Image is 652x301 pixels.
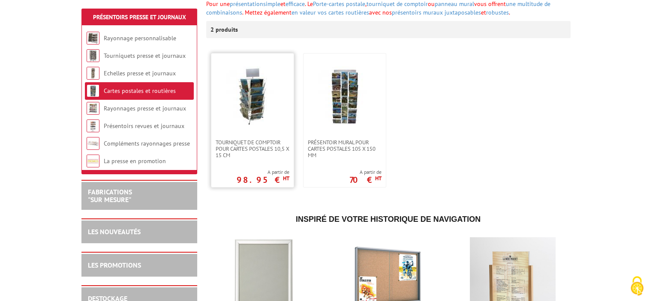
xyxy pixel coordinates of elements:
p: 70 € [349,177,382,182]
a: Cartes postales et routières [104,87,176,95]
a: Présentoirs revues et journaux [104,122,184,130]
a: La presse en promotion [104,157,166,165]
a: vos cartes routières [318,9,369,16]
img: Cartes postales et routières [87,84,99,97]
img: Echelles presse et journaux [87,67,99,80]
a: LES NOUVEAUTÉS [88,227,141,236]
span: Inspiré de votre historique de navigation [296,215,481,224]
font: et [481,9,510,16]
sup: HT [283,175,289,182]
span: A partir de [237,169,289,176]
img: Présentoir mural pour cartes postales 105 x 150 mm [315,66,375,126]
span: A partir de [349,169,382,176]
a: juxtaposables [445,9,481,16]
img: Présentoirs revues et journaux [87,119,99,132]
span: Tourniquet de comptoir pour cartes postales 10,5 x 15 cm [216,139,289,158]
img: Rayonnage personnalisable [87,32,99,45]
p: 2 produits [210,21,243,38]
img: Compléments rayonnages presse [87,137,99,150]
a: LES PROMOTIONS [88,261,141,269]
a: Rayonnages presse et journaux [104,104,186,112]
a: Tourniquet de comptoir pour cartes postales 10,5 x 15 cm [211,139,294,158]
img: Tourniquets presse et journaux [87,49,99,62]
a: robustes [486,9,509,16]
font: . [509,9,510,16]
a: Tourniquets presse et journaux [104,52,186,60]
img: Rayonnages presse et journaux [87,102,99,115]
sup: HT [375,175,382,182]
img: Tourniquet de comptoir pour cartes postales 10,5 x 15 cm [222,66,282,126]
a: muraux [423,9,443,16]
span: Présentoir mural pour cartes postales 105 x 150 mm [308,139,382,158]
button: Cookies (fenêtre modale) [622,272,652,301]
a: Rayonnage personnalisable [104,34,176,42]
p: 98.95 € [237,177,289,182]
a: Echelles presse et journaux [104,69,176,77]
a: présentoirs [392,9,421,16]
img: La presse en promotion [87,155,99,167]
a: FABRICATIONS"Sur Mesure" [88,188,132,204]
a: Présentoirs Presse et Journaux [93,13,186,21]
a: Présentoir mural pour cartes postales 105 x 150 mm [303,139,386,158]
span: Mettez également avec nos [245,9,392,16]
a: Compléments rayonnages presse [104,140,190,147]
img: Cookies (fenêtre modale) [626,275,648,297]
a: en valeur [291,9,316,16]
